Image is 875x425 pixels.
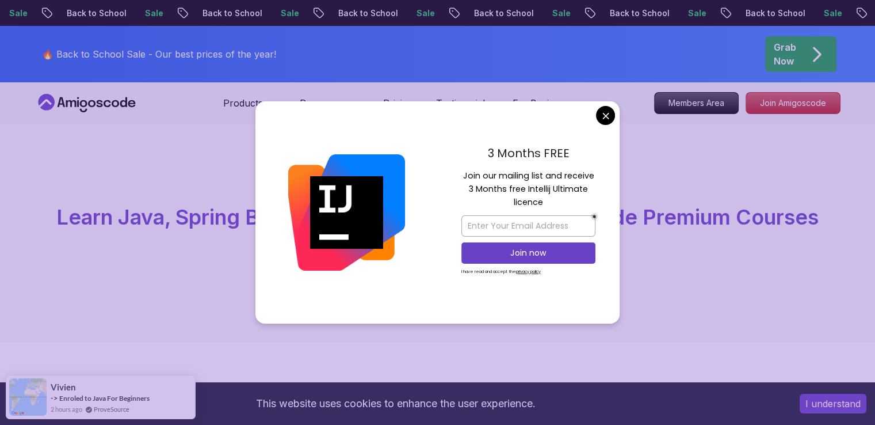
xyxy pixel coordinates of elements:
[654,92,739,114] a: Members Area
[540,7,577,19] p: Sale
[800,394,866,413] button: Accept cookies
[404,7,441,19] p: Sale
[812,7,849,19] p: Sale
[774,40,796,68] p: Grab Now
[655,93,738,113] p: Members Area
[326,7,404,19] p: Back to School
[223,96,277,119] button: Products
[244,238,631,286] p: Master in-demand skills like Java, Spring Boot, DevOps, React, and more through hands-on, expert-...
[598,7,676,19] p: Back to School
[9,378,47,416] img: provesource social proof notification image
[55,7,133,19] p: Back to School
[269,7,305,19] p: Sale
[94,404,129,414] a: ProveSource
[42,47,276,61] p: 🔥 Back to School Sale - Our best prices of the year!
[59,394,150,403] a: Enroled to Java For Beginners
[51,393,58,403] span: ->
[746,93,840,113] p: Join Amigoscode
[436,96,490,110] a: Testimonials
[300,96,346,110] p: Resources
[746,92,840,114] a: Join Amigoscode
[133,7,170,19] p: Sale
[462,7,540,19] p: Back to School
[300,96,360,119] button: Resources
[51,382,76,392] span: Vivien
[51,404,82,414] span: 2 hours ago
[676,7,713,19] p: Sale
[733,7,812,19] p: Back to School
[190,7,269,19] p: Back to School
[56,204,819,230] span: Learn Java, Spring Boot, DevOps & More with Amigoscode Premium Courses
[9,391,782,416] div: This website uses cookies to enhance the user experience.
[513,96,569,110] a: For Business
[383,96,413,110] a: Pricing
[223,96,263,110] p: Products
